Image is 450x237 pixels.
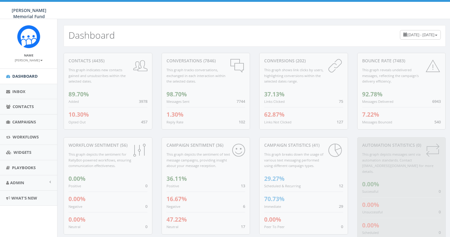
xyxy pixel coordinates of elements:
[166,111,183,118] span: 1.30%
[68,142,147,148] div: Workflow Sentiment
[264,99,285,104] small: Links Clicked
[166,204,180,209] small: Negative
[11,195,37,201] span: What's New
[166,68,225,84] small: This graph tracks conversations, exchanged in each interaction within the selected dates.
[264,68,323,84] small: This graph shows link clicks by users, highlighting conversions within the selected dates range.
[202,58,216,64] span: (7846)
[68,99,79,104] small: Added
[362,221,379,229] span: 0.00%
[68,68,126,84] small: This graph indicates new contacts gained and unsubscribes within the selected dates.
[141,119,147,125] span: 457
[166,224,178,229] small: Neutral
[68,58,147,64] div: contacts
[264,184,301,188] small: Scheduled & Recurring
[439,188,441,194] span: 0
[439,209,441,215] span: 0
[166,152,230,168] small: This graph depicts the sentiment of text message campaigns, providing insight about your message ...
[243,204,245,209] span: 6
[439,230,441,235] span: 0
[68,204,82,209] small: Negative
[166,195,187,203] span: 16.67%
[295,58,306,64] span: (202)
[311,142,319,148] span: (41)
[264,58,343,64] div: conversions
[239,119,245,125] span: 102
[362,230,379,235] small: Scheduled
[68,120,86,124] small: Opted Out
[166,142,245,148] div: Campaign Sentiment
[68,30,115,40] h2: Dashboard
[362,201,379,209] span: 0.00%
[241,224,245,229] span: 17
[264,216,281,223] span: 0.00%
[339,99,343,104] span: 75
[362,120,392,124] small: Messages Bounced
[10,180,24,185] span: Admin
[264,175,284,183] span: 29.27%
[145,183,147,188] span: 0
[15,58,43,62] small: [PERSON_NAME]
[68,175,85,183] span: 0.00%
[13,104,34,109] span: Contacts
[362,58,441,64] div: Bounce Rate
[241,183,245,188] span: 13
[337,119,343,125] span: 127
[264,142,343,148] div: Campaign Statistics
[12,165,36,170] span: Playbooks
[145,204,147,209] span: 0
[119,142,127,148] span: (56)
[264,120,292,124] small: Links Not Clicked
[166,99,190,104] small: Messages Sent
[12,73,38,79] span: Dashboard
[139,99,147,104] span: 3978
[339,204,343,209] span: 29
[68,90,89,98] span: 89.70%
[264,204,281,209] small: Immediate
[68,216,85,223] span: 0.00%
[68,152,131,168] small: This graph depicts the sentiment for RallyBot-powered workflows, ensuring communication effective...
[362,210,383,214] small: Unsuccessful
[362,68,419,84] small: This graph reveals undelivered messages, reflecting the campaign's delivery efficiency.
[415,142,421,148] span: (0)
[145,224,147,229] span: 0
[166,175,187,183] span: 36.11%
[362,189,378,194] small: Successful
[339,183,343,188] span: 12
[166,216,187,223] span: 47.22%
[362,152,433,174] small: This graph depicts messages sent via automation standards. Contact [EMAIL_ADDRESS][DOMAIN_NAME] f...
[166,120,183,124] small: Reply Rate
[434,119,441,125] span: 540
[264,195,284,203] span: 70.73%
[264,90,284,98] span: 37.13%
[407,32,434,37] span: [DATE] - [DATE]
[166,184,179,188] small: Positive
[166,58,245,64] div: conversations
[237,99,245,104] span: 7744
[91,58,104,64] span: (4435)
[362,99,393,104] small: Messages Delivered
[12,89,25,94] span: Inbox
[17,25,40,48] img: Rally_Corp_Icon.png
[215,142,223,148] span: (36)
[264,224,285,229] small: Peer To Peer
[13,134,39,140] span: Workflows
[362,142,441,148] div: Automation Statistics
[362,90,382,98] span: 92.78%
[14,150,31,155] span: Widgets
[24,53,33,57] small: Name
[432,99,441,104] span: 6943
[12,7,46,19] span: [PERSON_NAME] Memorial Fund
[15,57,43,63] a: [PERSON_NAME]
[264,111,284,118] span: 62.87%
[392,58,405,64] span: (7483)
[12,119,36,125] span: Campaigns
[166,90,187,98] span: 98.70%
[68,224,80,229] small: Neutral
[341,224,343,229] span: 0
[362,180,379,188] span: 0.00%
[264,152,323,168] small: This graph breaks down the usage of various text messaging performed using different campaign types.
[68,184,81,188] small: Positive
[362,111,379,118] span: 7.22%
[68,111,89,118] span: 10.30%
[68,195,85,203] span: 0.00%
